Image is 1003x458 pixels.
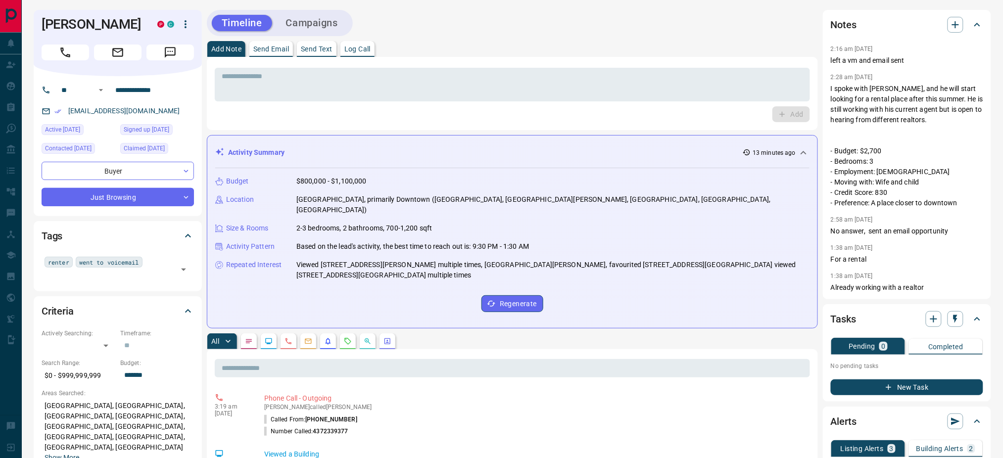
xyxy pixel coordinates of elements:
[68,107,180,115] a: [EMAIL_ADDRESS][DOMAIN_NAME]
[831,379,983,395] button: New Task
[831,17,857,33] h2: Notes
[831,254,983,265] p: For a rental
[831,216,873,223] p: 2:58 am [DATE]
[831,413,857,429] h2: Alerts
[841,445,884,452] p: Listing Alerts
[881,343,885,350] p: 0
[42,224,194,248] div: Tags
[481,295,543,312] button: Regenerate
[344,46,371,52] p: Log Call
[124,143,165,153] span: Claimed [DATE]
[120,143,194,157] div: Mon Mar 27 2023
[42,359,115,367] p: Search Range:
[890,445,894,452] p: 3
[301,46,333,52] p: Send Text
[264,427,348,436] p: Number Called:
[212,15,272,31] button: Timeline
[831,359,983,373] p: No pending tasks
[124,125,169,135] span: Signed up [DATE]
[296,223,432,233] p: 2-3 bedrooms, 2 bathrooms, 700-1,200 sqft
[928,343,963,350] p: Completed
[831,55,983,66] p: left a vm and email sent
[215,143,810,162] div: Activity Summary13 minutes ago
[916,445,963,452] p: Building Alerts
[157,21,164,28] div: property.ca
[831,84,983,208] p: I spoke with [PERSON_NAME], and he will start looking for a rental place after this summer. He is...
[296,176,367,186] p: $800,000 - $1,100,000
[296,241,529,252] p: Based on the lead's activity, the best time to reach out is: 9:30 PM - 1:30 AM
[364,337,372,345] svg: Opportunities
[831,74,873,81] p: 2:28 am [DATE]
[831,46,873,52] p: 2:16 am [DATE]
[831,307,983,331] div: Tasks
[296,194,810,215] p: [GEOGRAPHIC_DATA], primarily Downtown ([GEOGRAPHIC_DATA], [GEOGRAPHIC_DATA][PERSON_NAME], [GEOGRA...
[831,226,983,236] p: No answer, sent an email opportunity
[120,124,194,138] div: Thu Mar 28 2019
[167,21,174,28] div: condos.ca
[228,147,285,158] p: Activity Summary
[831,311,856,327] h2: Tasks
[45,125,80,135] span: Active [DATE]
[265,337,273,345] svg: Lead Browsing Activity
[969,445,973,452] p: 2
[226,176,249,186] p: Budget
[344,337,352,345] svg: Requests
[42,389,194,398] p: Areas Searched:
[48,257,69,267] span: renter
[226,194,254,205] p: Location
[120,359,194,367] p: Budget:
[253,46,289,52] p: Send Email
[305,416,357,423] span: [PHONE_NUMBER]
[42,45,89,60] span: Call
[296,260,810,280] p: Viewed [STREET_ADDRESS][PERSON_NAME] multiple times, [GEOGRAPHIC_DATA][PERSON_NAME], favourited [...
[285,337,292,345] svg: Calls
[120,329,194,338] p: Timeframe:
[849,343,875,350] p: Pending
[226,241,275,252] p: Activity Pattern
[42,303,74,319] h2: Criteria
[264,415,357,424] p: Called From:
[383,337,391,345] svg: Agent Actions
[831,244,873,251] p: 1:38 am [DATE]
[324,337,332,345] svg: Listing Alerts
[753,148,796,157] p: 13 minutes ago
[831,410,983,433] div: Alerts
[42,228,62,244] h2: Tags
[215,410,249,417] p: [DATE]
[226,260,282,270] p: Repeated Interest
[146,45,194,60] span: Message
[831,282,983,293] p: Already working with a realtor
[42,367,115,384] p: $0 - $999,999,999
[94,45,142,60] span: Email
[42,162,194,180] div: Buyer
[304,337,312,345] svg: Emails
[264,404,806,411] p: [PERSON_NAME] called [PERSON_NAME]
[95,84,107,96] button: Open
[226,223,269,233] p: Size & Rooms
[42,124,115,138] div: Sun Oct 12 2025
[211,338,219,345] p: All
[45,143,92,153] span: Contacted [DATE]
[831,273,873,279] p: 1:38 am [DATE]
[276,15,348,31] button: Campaigns
[42,329,115,338] p: Actively Searching:
[79,257,139,267] span: went to voicemail
[42,16,143,32] h1: [PERSON_NAME]
[215,403,249,410] p: 3:19 am
[245,337,253,345] svg: Notes
[211,46,241,52] p: Add Note
[264,393,806,404] p: Phone Call - Outgoing
[313,428,348,435] span: 4372339377
[54,108,61,115] svg: Email Verified
[42,143,115,157] div: Wed Aug 20 2025
[42,299,194,323] div: Criteria
[831,13,983,37] div: Notes
[42,188,194,206] div: Just Browsing
[177,263,191,276] button: Open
